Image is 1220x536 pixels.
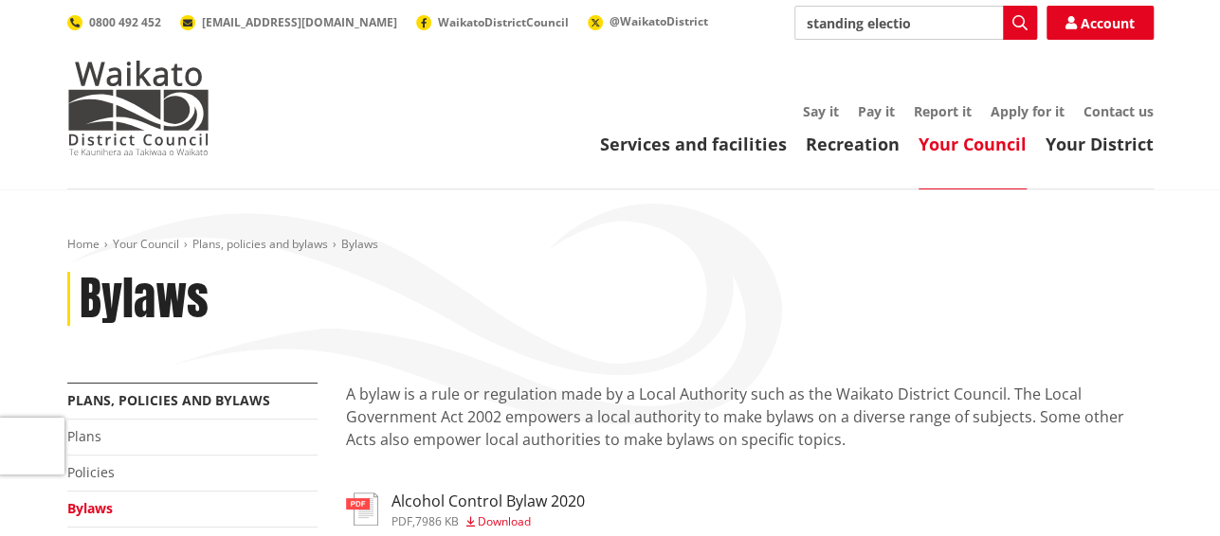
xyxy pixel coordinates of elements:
span: Bylaws [341,236,378,252]
a: Your Council [919,133,1027,155]
h3: Alcohol Control Bylaw 2020 [391,492,585,510]
p: A bylaw is a rule or regulation made by a Local Authority such as the Waikato District Council. T... [346,383,1154,473]
iframe: Messenger Launcher [1133,456,1201,525]
a: Plans, policies and bylaws [67,391,270,409]
a: Pay it [858,102,895,120]
a: Account [1047,6,1154,40]
a: Bylaws [67,499,113,517]
span: WaikatoDistrictCouncil [438,14,569,30]
a: Say it [803,102,839,120]
div: , [391,516,585,527]
a: Report it [914,102,972,120]
a: Services and facilities [600,133,787,155]
img: Waikato District Council - Te Kaunihera aa Takiwaa o Waikato [67,61,209,155]
a: Alcohol Control Bylaw 2020 pdf,7986 KB Download [346,492,585,527]
input: Search input [794,6,1037,40]
a: Plans [67,427,101,445]
span: Download [478,513,531,529]
span: 7986 KB [415,513,459,529]
span: pdf [391,513,412,529]
a: Contact us [1083,102,1154,120]
a: Recreation [806,133,900,155]
a: Plans, policies and bylaws [192,236,328,252]
img: document-pdf.svg [346,492,378,526]
a: @WaikatoDistrict [588,13,708,29]
a: [EMAIL_ADDRESS][DOMAIN_NAME] [180,14,397,30]
a: WaikatoDistrictCouncil [416,14,569,30]
a: Home [67,236,100,252]
a: Your Council [113,236,179,252]
span: 0800 492 452 [89,14,161,30]
a: Your District [1046,133,1154,155]
span: @WaikatoDistrict [610,13,708,29]
h1: Bylaws [80,272,209,327]
a: Policies [67,463,115,481]
span: [EMAIL_ADDRESS][DOMAIN_NAME] [202,14,397,30]
a: 0800 492 452 [67,14,161,30]
nav: breadcrumb [67,237,1154,253]
a: Apply for it [991,102,1065,120]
